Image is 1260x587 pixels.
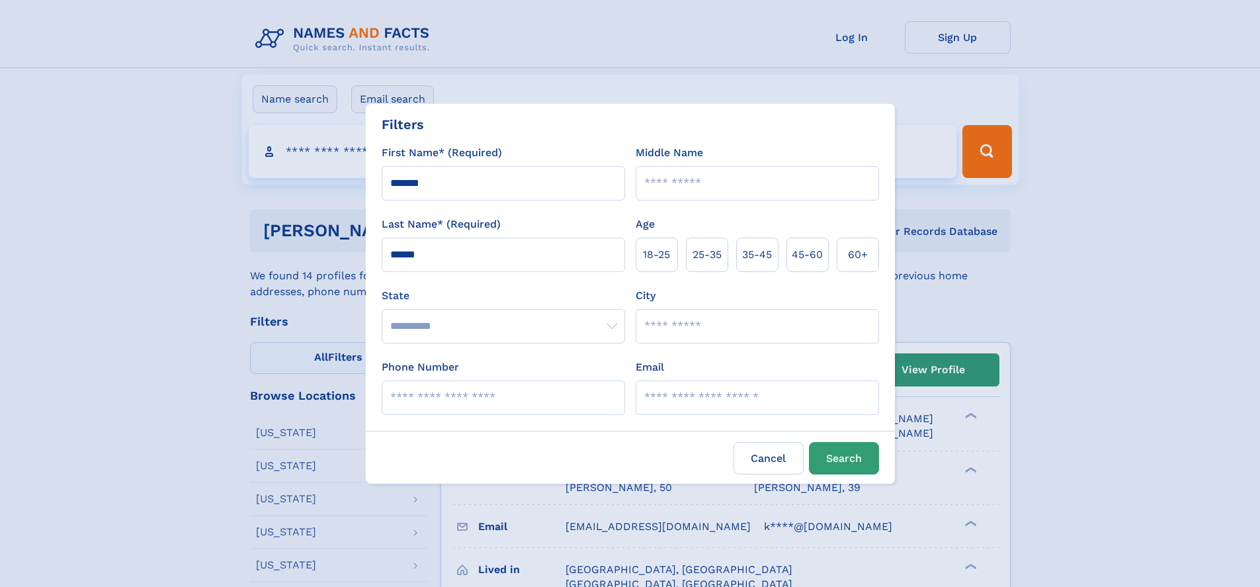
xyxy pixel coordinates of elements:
label: Email [636,359,664,375]
label: State [382,288,625,304]
span: 25‑35 [693,247,722,263]
label: Phone Number [382,359,459,375]
label: City [636,288,655,304]
label: Cancel [734,442,804,474]
label: Age [636,216,655,232]
span: 60+ [848,247,868,263]
span: 45‑60 [792,247,823,263]
label: Last Name* (Required) [382,216,501,232]
span: 35‑45 [742,247,772,263]
span: 18‑25 [643,247,670,263]
label: Middle Name [636,145,703,161]
label: First Name* (Required) [382,145,502,161]
button: Search [809,442,879,474]
div: Filters [382,114,424,134]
